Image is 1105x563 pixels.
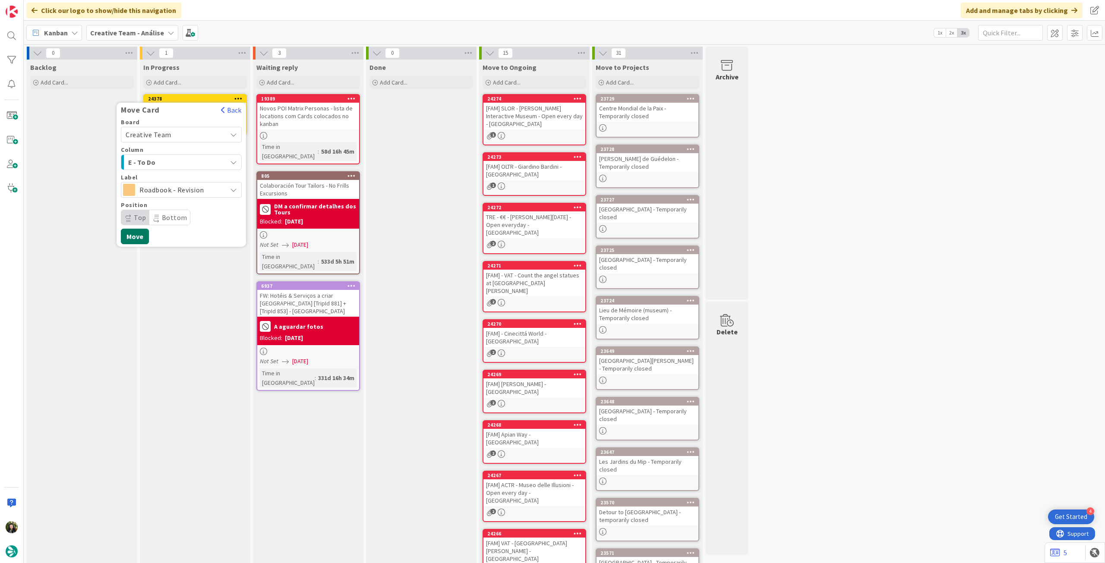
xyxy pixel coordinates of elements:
[257,95,359,103] div: 19389
[483,371,585,397] div: 24269[FAM] [PERSON_NAME] - [GEOGRAPHIC_DATA]
[30,63,57,72] span: Backlog
[380,79,407,86] span: Add Card...
[260,217,282,226] div: Blocked:
[318,147,319,156] span: :
[596,63,649,72] span: Move to Projects
[221,105,242,115] button: Back
[483,153,585,161] div: 24273
[144,95,246,122] div: 24378Move CardBackBoardCreative TeamColumnE - To DoE - To DoLabelRoadbook - RevisionPositionTopBo...
[597,448,698,456] div: 23647
[487,531,585,537] div: 24266
[600,197,698,203] div: 23727
[148,96,246,102] div: 24378
[385,48,400,58] span: 0
[1050,547,1067,558] a: 5
[490,400,496,406] span: 2
[487,371,585,377] div: 24269
[285,217,303,226] div: [DATE]
[315,373,316,383] span: :
[597,499,698,506] div: 23570
[597,145,698,153] div: 23728
[597,499,698,525] div: 23570Detour to [GEOGRAPHIC_DATA] - temporarily closed
[483,262,585,270] div: 24271
[487,472,585,478] div: 24267
[260,333,282,343] div: Blocked:
[41,79,68,86] span: Add Card...
[260,368,315,387] div: Time in [GEOGRAPHIC_DATA]
[487,204,585,211] div: 24272
[1048,510,1094,524] div: Open Get Started checklist, remaining modules: 4
[597,145,698,172] div: 23728[PERSON_NAME] de Guédelon - Temporarily closed
[257,95,359,129] div: 19389Novos POI Matrix Personas - lista de locations com Cards colocados no kanban
[600,298,698,304] div: 23724
[121,147,143,153] span: Column
[483,378,585,397] div: [FAM] [PERSON_NAME] - [GEOGRAPHIC_DATA]
[483,421,585,429] div: 24268
[369,63,386,72] span: Done
[597,103,698,122] div: Centre Mondial de la Paix - Temporarily closed
[606,79,634,86] span: Add Card...
[18,1,39,12] span: Support
[483,95,585,129] div: 24274[FAM] SLOR - [PERSON_NAME] Interactive Museum - Open every day - [GEOGRAPHIC_DATA]
[487,263,585,269] div: 24271
[121,154,242,170] button: E - To Do
[597,305,698,324] div: Lieu de Mémoire (museum) - Temporarily closed
[483,103,585,129] div: [FAM] SLOR - [PERSON_NAME] Interactive Museum - Open every day - [GEOGRAPHIC_DATA]
[600,348,698,354] div: 23649
[483,530,585,538] div: 24266
[261,283,359,289] div: 6937
[319,147,357,156] div: 58d 16h 45m
[162,213,187,222] span: Bottom
[318,257,319,266] span: :
[159,48,174,58] span: 1
[483,161,585,180] div: [FAM] OLTR - Giardino Bardini - [GEOGRAPHIC_DATA]
[597,95,698,122] div: 23729Centre Mondial de la Paix - Temporarily closed
[143,63,180,72] span: In Progress
[597,347,698,374] div: 23649[GEOGRAPHIC_DATA][PERSON_NAME] - Temporarily closed
[611,48,626,58] span: 31
[597,246,698,254] div: 23725
[6,545,18,557] img: avatar
[483,371,585,378] div: 24269
[267,79,294,86] span: Add Card...
[292,357,308,366] span: [DATE]
[483,95,585,103] div: 24274
[272,48,287,58] span: 3
[597,506,698,525] div: Detour to [GEOGRAPHIC_DATA] - temporarily closed
[483,63,537,72] span: Move to Ongoing
[490,132,496,138] span: 1
[934,28,946,37] span: 1x
[483,204,585,211] div: 24272
[139,184,222,196] span: Roadbook - Revision
[26,3,181,18] div: Click our logo to show/hide this navigation
[597,246,698,273] div: 23725[GEOGRAPHIC_DATA] - Temporarily closed
[597,297,698,324] div: 23724Lieu de Mémoire (museum) - Temporarily closed
[597,398,698,425] div: 23648[GEOGRAPHIC_DATA] - Temporarily closed
[260,357,278,365] i: Not Set
[490,241,496,246] span: 2
[978,25,1043,41] input: Quick Filter...
[597,549,698,557] div: 23571
[483,211,585,238] div: TRE - €€ - [PERSON_NAME][DATE] - Open everyday - [GEOGRAPHIC_DATA]
[90,28,164,37] b: Creative Team - Análise
[597,456,698,475] div: Les Jardins du Mip - Temporarily closed
[261,173,359,179] div: 805
[117,106,164,114] span: Move Card
[597,297,698,305] div: 23724
[257,172,359,199] div: 805Colaboración Tour Tailors - No Frills Excursions
[285,333,303,343] div: [DATE]
[121,119,140,125] span: Board
[260,241,278,248] i: Not Set
[483,262,585,296] div: 24271[FAM] - VAT - Count the angel statues at [GEOGRAPHIC_DATA][PERSON_NAME]
[274,324,323,330] b: A aguardar fotos
[483,328,585,347] div: [FAM] - Cinecittá World - [GEOGRAPHIC_DATA]
[490,349,496,355] span: 2
[44,28,68,38] span: Kanban
[134,213,146,222] span: Top
[597,95,698,103] div: 23729
[600,449,698,455] div: 23647
[128,157,193,168] span: E - To Do
[261,96,359,102] div: 19389
[260,252,318,271] div: Time in [GEOGRAPHIC_DATA]
[483,429,585,448] div: [FAM] Apian Way - [GEOGRAPHIC_DATA]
